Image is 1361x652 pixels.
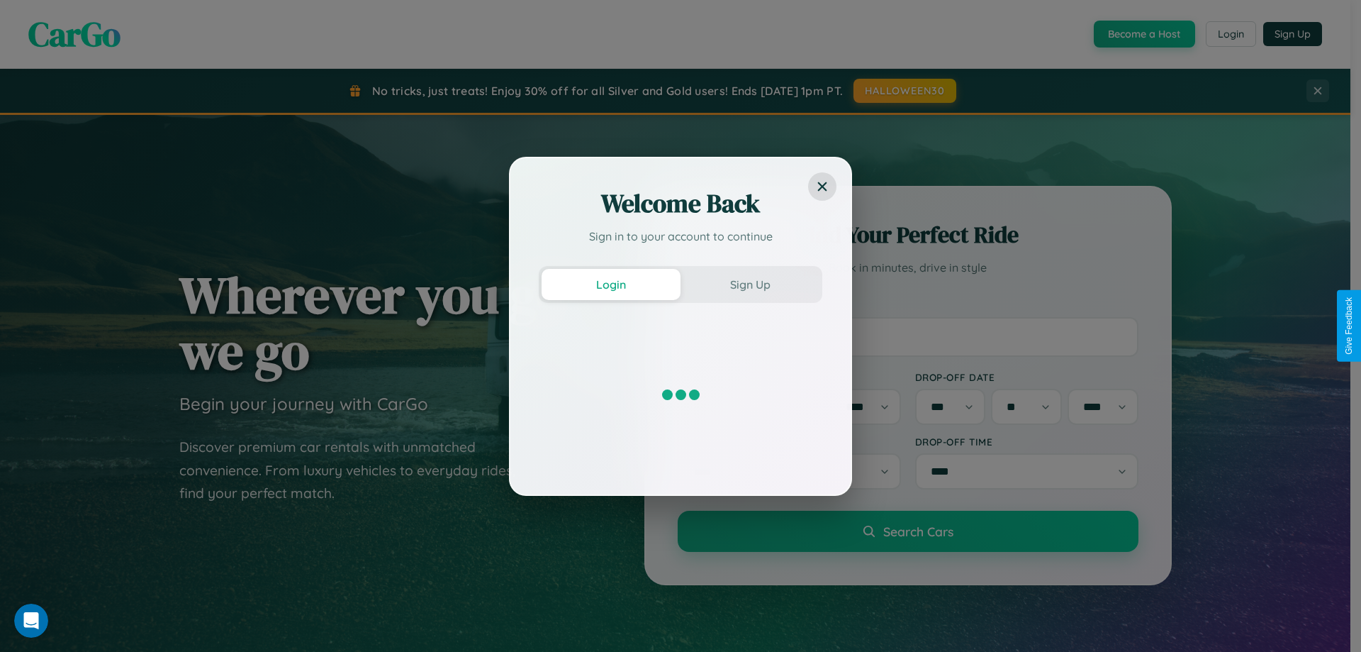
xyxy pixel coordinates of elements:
p: Sign in to your account to continue [539,228,822,245]
button: Sign Up [680,269,819,300]
h2: Welcome Back [539,187,822,221]
button: Login [542,269,680,300]
div: Give Feedback [1344,297,1354,355]
iframe: Intercom live chat [14,604,48,638]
